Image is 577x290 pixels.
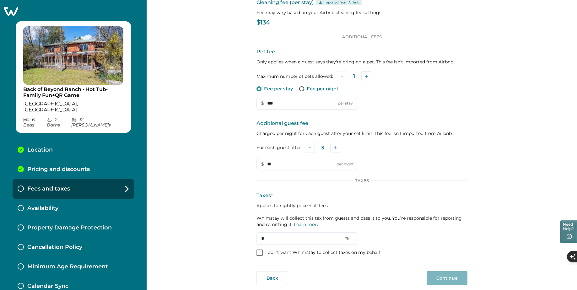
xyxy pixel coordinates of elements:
[256,144,301,151] label: For each guest after
[294,222,319,227] a: Learn more
[27,283,68,290] p: Calendar Sync
[340,34,384,39] p: Additional Fees
[27,224,112,231] p: Property Damage Protection
[256,202,467,228] p: Applies to nightly price + all fees. Whimstay will collect this tax from guests and pass it to yo...
[321,145,324,151] p: 3
[23,117,47,128] p: 6 Bed s
[27,147,53,153] p: Location
[27,185,70,192] p: Fees and taxes
[256,19,467,26] p: $134
[265,250,380,256] p: I don’t want Whimstay to collect taxes on my behalf
[23,26,123,85] img: propertyImage_Back of Beyond Ranch • Hot Tub• Family Fun+QR Game
[256,192,467,199] p: Taxes
[256,59,467,65] p: Only applies when a guest says they're bringing a pet. This fee isn't imported from Airbnb.
[256,120,467,127] p: Additional guest fee
[256,9,467,16] p: Fee may vary based on your Airbnb cleaning fee settings
[256,271,288,285] button: Back
[256,48,467,56] p: Pet fee
[23,101,123,113] p: [GEOGRAPHIC_DATA], [GEOGRAPHIC_DATA]
[27,205,58,212] p: Availability
[330,143,340,153] button: Add
[27,244,82,251] p: Cancellation Policy
[264,86,293,92] p: Fee per stay
[47,117,71,128] p: 2 Bath s
[307,86,338,92] p: Fee per night
[353,178,371,183] p: Taxes
[256,73,333,80] label: Maximum number of pets allowed:
[353,73,355,79] p: 1
[337,71,347,81] button: Subtract
[256,130,467,137] p: Charged per night for each guest after your set limit. This fee isn't imported from Airbnb.
[27,166,90,173] p: Pricing and discounts
[427,271,467,285] button: Continue
[71,117,123,128] p: 12 [PERSON_NAME] s
[23,86,123,99] p: Back of Beyond Ranch • Hot Tub• Family Fun+QR Game
[305,143,315,153] button: Subtract
[27,263,108,270] p: Minimum Age Requirement
[361,71,371,81] button: Add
